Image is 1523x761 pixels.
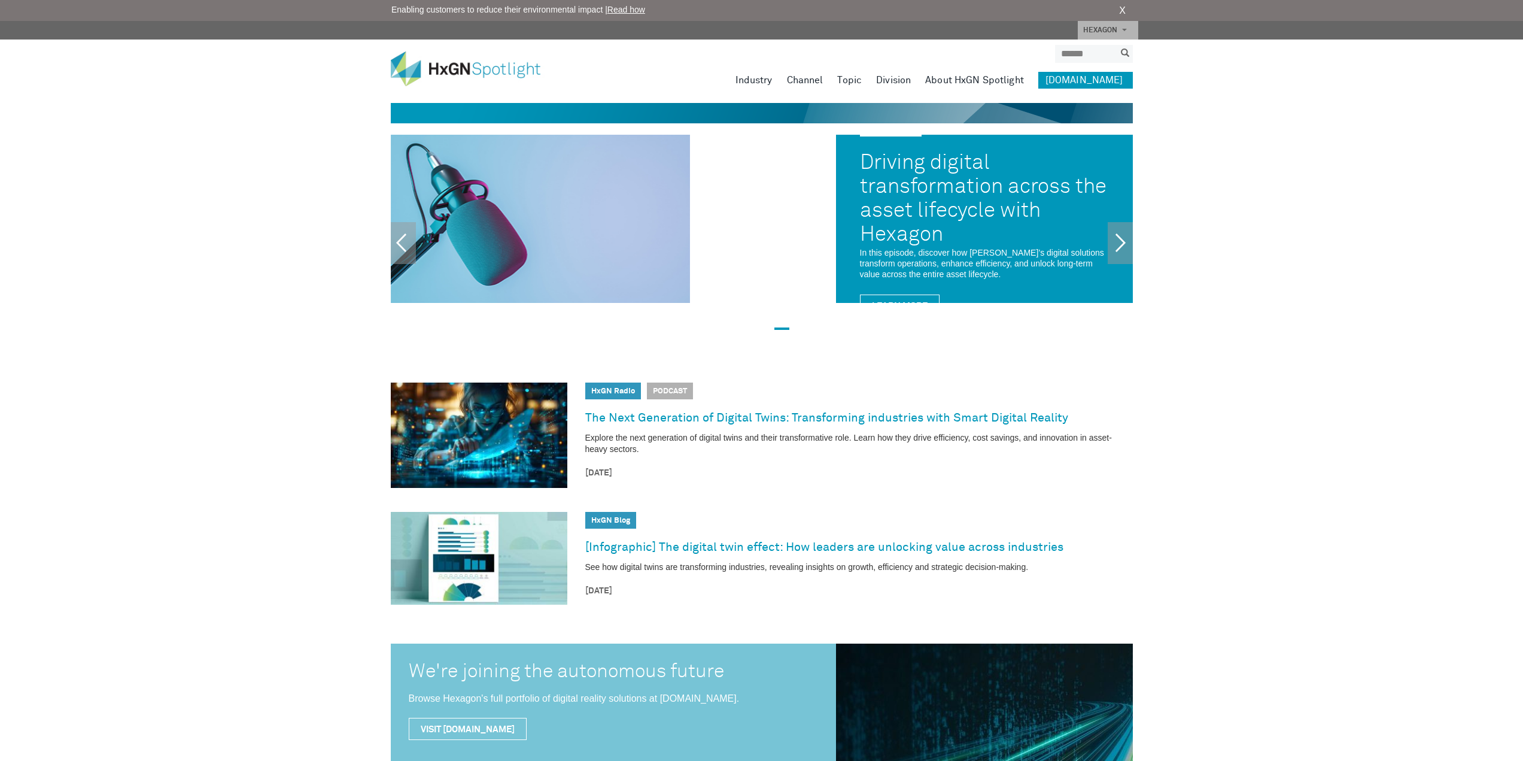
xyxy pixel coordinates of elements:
[735,72,773,89] a: Industry
[391,135,690,303] img: Driving digital transformation across the asset lifecycle with Hexagon
[860,143,1109,247] a: Driving digital transformation across the asset lifecycle with Hexagon
[607,5,645,14] a: Read how
[585,585,1133,598] time: [DATE]
[585,432,1133,455] p: Explore the next generation of digital twins and their transformative role. Learn how they drive ...
[409,683,818,718] div: Browse Hexagon's full portfolio of digital reality solutions at [DOMAIN_NAME].
[391,4,645,16] span: Enabling customers to reduce their environmental impact |
[391,51,558,86] img: HxGN Spotlight
[860,247,1109,280] p: In this episode, discover how [PERSON_NAME]’s digital solutions transform operations, enhance eff...
[925,72,1024,89] a: About HxGN Spotlight
[391,222,416,264] a: Previous
[591,517,630,524] a: HxGN Blog
[585,538,1063,557] a: [Infographic] The digital twin effect: How leaders are unlocking value across industries
[876,72,911,89] a: Division
[1078,21,1138,40] a: HEXAGON
[585,467,1133,480] time: [DATE]
[837,72,862,89] a: Topic
[1119,4,1126,18] a: X
[391,512,567,605] img: [Infographic] The digital twin effect: How leaders are unlocking value across industries
[647,383,693,399] span: Podcast
[1108,222,1133,264] a: Next
[585,408,1068,428] a: The Next Generation of Digital Twins: Transforming industries with Smart Digital Reality
[409,718,527,740] a: Visit [DOMAIN_NAME]
[591,387,635,395] a: HxGN Radio
[1038,72,1133,89] a: [DOMAIN_NAME]
[585,562,1133,573] p: See how digital twins are transforming industries, revealing insights on growth, efficiency and s...
[409,662,818,683] div: We're joining the autonomous future
[391,383,567,488] img: The Next Generation of Digital Twins: Transforming industries with Smart Digital Reality
[860,295,940,317] a: Learn More
[787,72,823,89] a: Channel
